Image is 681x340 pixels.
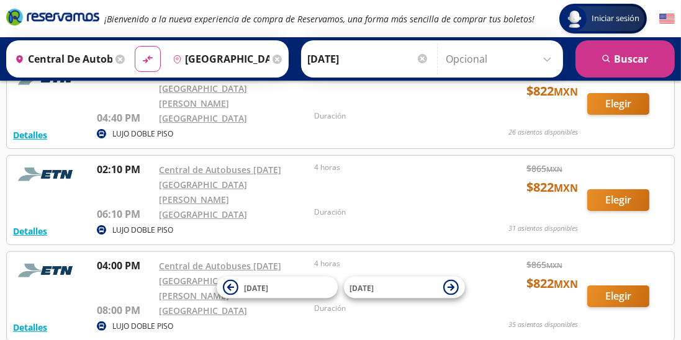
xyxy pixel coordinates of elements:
[526,274,578,293] span: $ 822
[159,208,247,220] a: [GEOGRAPHIC_DATA]
[575,40,675,78] button: Buscar
[97,303,153,318] p: 08:00 PM
[587,189,649,211] button: Elegir
[546,164,562,174] small: MXN
[159,305,247,316] a: [GEOGRAPHIC_DATA]
[344,277,465,298] button: [DATE]
[112,128,173,140] p: LUJO DOBLE PISO
[97,110,153,125] p: 04:40 PM
[168,43,270,74] input: Buscar Destino
[13,162,81,187] img: RESERVAMOS
[307,43,429,74] input: Elegir Fecha
[159,112,247,124] a: [GEOGRAPHIC_DATA]
[104,13,534,25] em: ¡Bienvenido a la nueva experiencia de compra de Reservamos, una forma más sencilla de comprar tus...
[508,223,578,234] p: 31 asientos disponibles
[6,7,99,30] a: Brand Logo
[587,285,649,307] button: Elegir
[659,11,675,27] button: English
[6,7,99,26] i: Brand Logo
[112,225,173,236] p: LUJO DOBLE PISO
[526,258,562,271] span: $ 865
[314,162,463,173] p: 4 horas
[97,162,153,177] p: 02:10 PM
[112,321,173,332] p: LUJO DOBLE PISO
[526,162,562,175] span: $ 865
[526,178,578,197] span: $ 822
[546,261,562,270] small: MXN
[554,85,578,99] small: MXN
[350,283,374,293] span: [DATE]
[446,43,557,74] input: Opcional
[13,225,47,238] button: Detalles
[97,258,153,273] p: 04:00 PM
[314,207,463,218] p: Duración
[508,127,578,138] p: 26 asientos disponibles
[554,181,578,195] small: MXN
[217,277,338,298] button: [DATE]
[13,258,81,283] img: RESERVAMOS
[587,12,644,25] span: Iniciar sesión
[314,258,463,269] p: 4 horas
[97,207,153,221] p: 06:10 PM
[10,43,112,74] input: Buscar Origen
[554,277,578,291] small: MXN
[314,303,463,314] p: Duración
[245,283,269,293] span: [DATE]
[526,82,578,101] span: $ 822
[159,68,281,109] a: Central de Autobuses [DATE][GEOGRAPHIC_DATA][PERSON_NAME]
[508,320,578,330] p: 35 asientos disponibles
[13,128,47,141] button: Detalles
[587,93,649,115] button: Elegir
[159,164,281,205] a: Central de Autobuses [DATE][GEOGRAPHIC_DATA][PERSON_NAME]
[159,260,281,302] a: Central de Autobuses [DATE][GEOGRAPHIC_DATA][PERSON_NAME]
[314,110,463,122] p: Duración
[13,321,47,334] button: Detalles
